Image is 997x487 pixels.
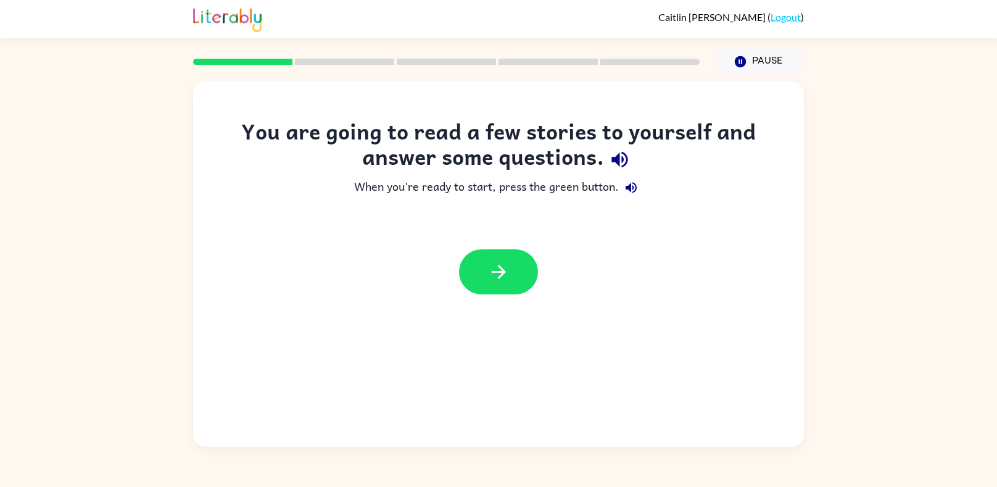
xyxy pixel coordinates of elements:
[771,11,801,23] a: Logout
[218,119,779,175] div: You are going to read a few stories to yourself and answer some questions.
[193,5,262,32] img: Literably
[658,11,767,23] span: Caitlin [PERSON_NAME]
[658,11,804,23] div: ( )
[714,48,804,76] button: Pause
[218,175,779,200] div: When you're ready to start, press the green button.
